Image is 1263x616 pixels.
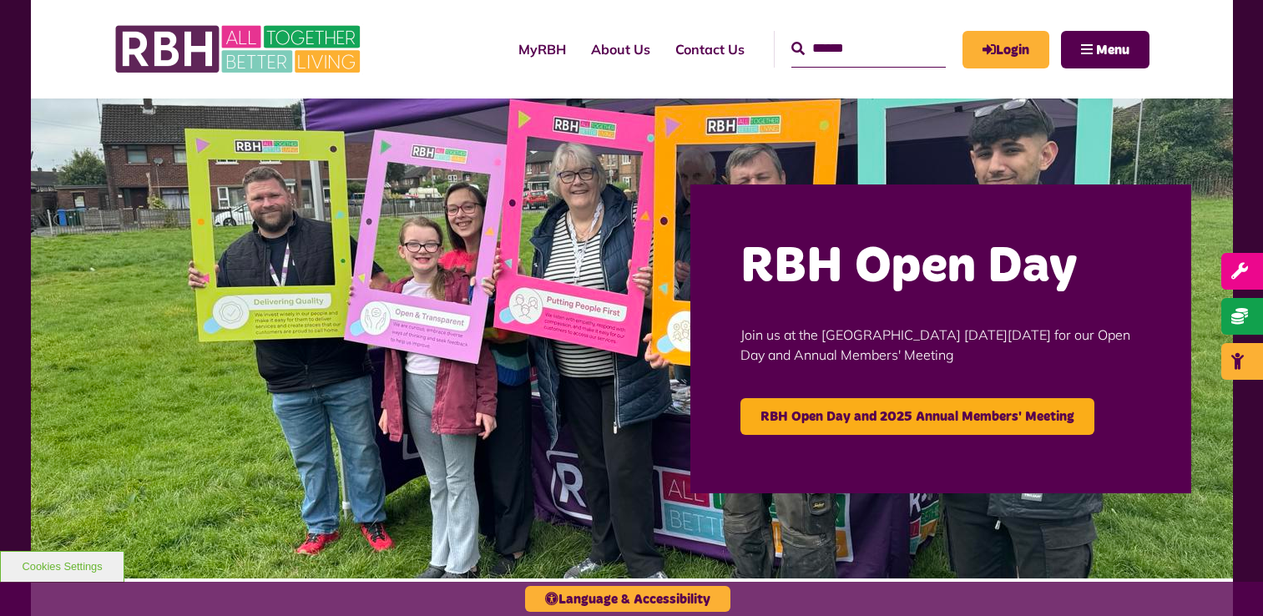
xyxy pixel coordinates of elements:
[578,27,663,72] a: About Us
[740,300,1141,390] p: Join us at the [GEOGRAPHIC_DATA] [DATE][DATE] for our Open Day and Annual Members' Meeting
[1096,43,1129,57] span: Menu
[1188,541,1263,616] iframe: Netcall Web Assistant for live chat
[114,17,365,82] img: RBH
[1061,31,1149,68] button: Navigation
[740,235,1141,300] h2: RBH Open Day
[962,31,1049,68] a: MyRBH
[31,98,1233,578] img: Image (22)
[663,27,757,72] a: Contact Us
[740,398,1094,435] a: RBH Open Day and 2025 Annual Members' Meeting
[506,27,578,72] a: MyRBH
[525,586,730,612] button: Language & Accessibility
